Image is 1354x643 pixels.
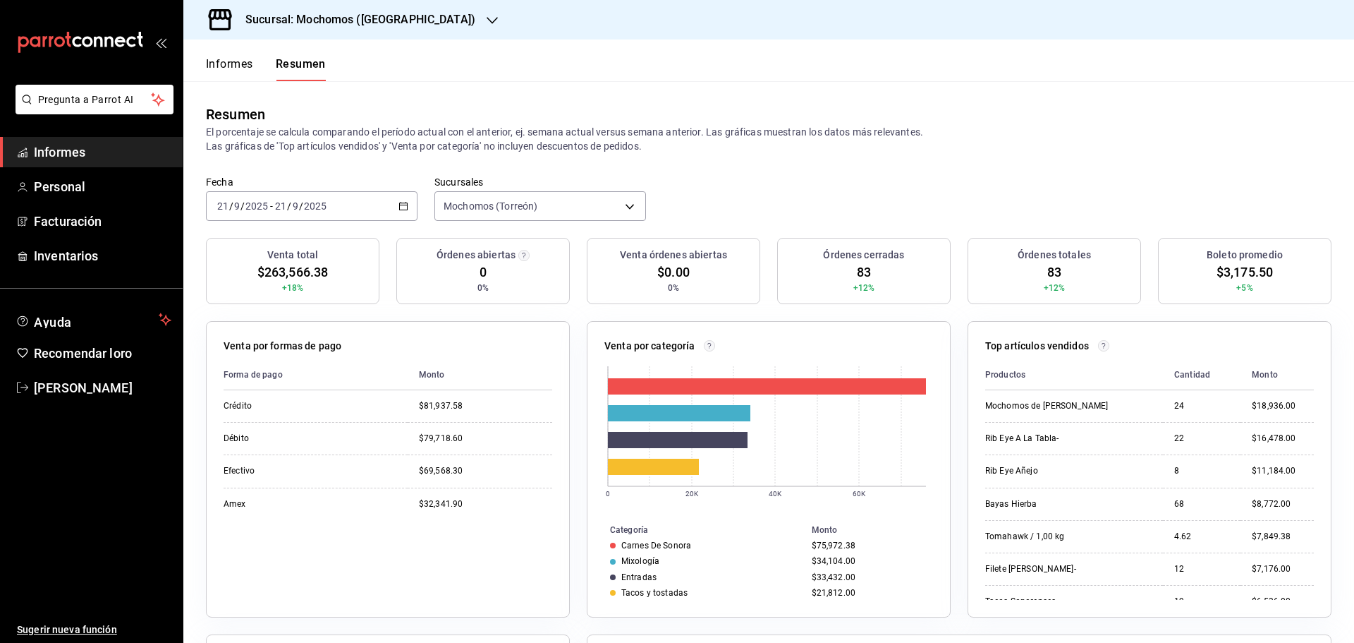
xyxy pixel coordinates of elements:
[685,490,699,498] text: 20K
[1252,499,1291,509] font: $8,772.00
[206,57,253,71] font: Informes
[1252,596,1291,606] font: $6,536.00
[270,200,273,212] font: -
[240,200,245,212] font: /
[224,499,246,509] font: Amex
[245,200,269,212] input: ----
[257,265,328,280] font: $263,566.38
[657,265,690,280] font: $0.00
[1174,401,1184,411] font: 24
[224,340,341,351] font: Venta por formas de pago
[985,401,1108,411] font: Mochomos de [PERSON_NAME]
[1252,531,1291,541] font: $7,849.38
[419,499,463,509] font: $32,341.90
[34,346,132,361] font: Recomendar loro
[224,466,255,476] font: Efectivo
[17,624,117,635] font: Sugerir nueva función
[419,370,445,380] font: Monto
[206,106,265,123] font: Resumen
[477,283,489,293] font: 0%
[604,340,695,351] font: Venta por categoría
[155,37,166,48] button: abrir_cajón_menú
[299,200,303,212] font: /
[1252,433,1295,443] font: $16,478.00
[434,176,483,187] font: Sucursales
[1252,466,1295,476] font: $11,184.00
[245,13,475,26] font: Sucursal: Mochomos ([GEOGRAPHIC_DATA])
[206,56,326,81] div: pestañas de navegación
[437,249,516,260] font: Órdenes abiertas
[303,200,327,212] input: ----
[1174,466,1179,476] font: 8
[985,499,1037,509] font: Bayas Hierba
[224,370,283,380] font: Forma de pago
[224,433,249,443] font: Débito
[606,490,610,498] text: 0
[1174,370,1210,380] font: Cantidad
[444,200,537,212] font: Mochomos (Torreón)
[1207,249,1283,260] font: Boleto promedio
[10,102,173,117] a: Pregunta a Parrot AI
[224,401,252,411] font: Crédito
[853,490,866,498] text: 60K
[1236,283,1252,293] font: +5%
[34,179,85,194] font: Personal
[233,200,240,212] input: --
[206,140,642,152] font: Las gráficas de 'Top artículos vendidos' y 'Venta por categoría' no incluyen descuentos de pedidos.
[621,572,657,582] font: Entradas
[287,200,291,212] font: /
[1174,433,1184,443] font: 22
[812,525,838,535] font: Monto
[610,525,648,535] font: Categoría
[853,283,875,293] font: +12%
[1044,283,1066,293] font: +12%
[621,556,659,566] font: Mixología
[34,315,72,330] font: Ayuda
[274,200,287,212] input: --
[1047,265,1061,280] font: 83
[16,85,173,114] button: Pregunta a Parrot AI
[38,94,134,105] font: Pregunta a Parrot AI
[985,531,1064,541] font: Tomahawk / 1,00 kg
[419,401,463,411] font: $81,937.58
[985,370,1025,380] font: Productos
[985,433,1059,443] font: Rib Eye A La Tabla-
[985,466,1038,476] font: Rib Eye Añejo
[668,283,679,293] font: 0%
[480,265,487,280] font: 0
[985,340,1089,351] font: Top artículos vendidos
[857,265,871,280] font: 83
[621,541,691,551] font: Carnes De Sonora
[419,466,463,476] font: $69,568.30
[1252,564,1291,574] font: $7,176.00
[812,588,855,598] font: $21,812.00
[419,433,463,443] font: $79,718.60
[812,541,855,551] font: $75,972.38
[985,564,1076,574] font: Filete [PERSON_NAME]-
[34,248,98,263] font: Inventarios
[267,249,318,260] font: Venta total
[1252,401,1295,411] font: $18,936.00
[276,57,326,71] font: Resumen
[1174,531,1192,541] font: 4.62
[34,145,85,160] font: Informes
[216,200,229,212] input: --
[620,249,727,260] font: Venta órdenes abiertas
[292,200,299,212] input: --
[769,490,782,498] text: 40K
[229,200,233,212] font: /
[621,588,688,598] font: Tacos y tostadas
[34,380,133,395] font: [PERSON_NAME]
[1252,370,1278,380] font: Monto
[985,596,1056,606] font: Tacos Sonorenses
[206,126,923,138] font: El porcentaje se calcula comparando el período actual con el anterior, ej. semana actual versus s...
[282,283,304,293] font: +18%
[206,176,233,187] font: Fecha
[1174,596,1184,606] font: 19
[1018,249,1091,260] font: Órdenes totales
[1174,499,1184,509] font: 68
[34,214,102,229] font: Facturación
[1174,564,1184,574] font: 12
[812,556,855,566] font: $34,104.00
[1216,265,1273,280] font: $3,175.50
